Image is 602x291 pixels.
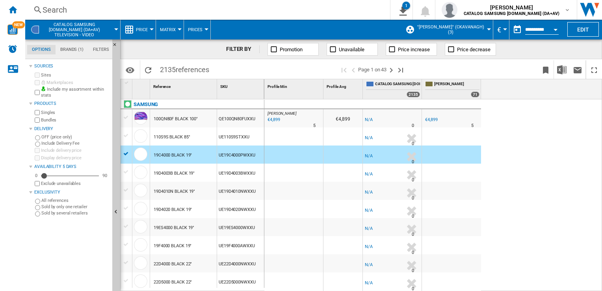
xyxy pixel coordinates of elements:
[339,47,364,52] span: Unavailable
[41,86,46,91] img: mysite-bg-18x18.png
[34,101,109,107] div: Products
[140,60,156,79] button: Reload
[160,20,180,39] button: Matrix
[313,122,316,130] div: Delivery Time : 5 days
[217,164,264,182] div: UE19D4003BWXXU
[386,43,437,56] button: Price increase
[471,91,479,97] div: 71 offers sold by IE HARVEY NORMAN
[41,198,109,203] label: All references
[464,11,559,16] b: CATALOG SAMSUNG [DOMAIN_NAME] (DA+AV)
[124,20,152,39] div: Price
[34,164,109,170] div: Availability 5 Days
[497,20,505,39] button: €
[35,155,40,160] input: Display delivery price
[457,47,491,52] span: Price decrease
[407,91,420,97] div: 2135 offers sold by CATALOG SAMSUNG UK.IE (DA+AV)
[268,84,287,89] span: Profile Min
[412,231,414,239] div: Delivery Time : 0 day
[134,100,158,109] div: Click to filter on that brand
[219,79,264,91] div: SKU Sort None
[365,170,373,178] div: N/A
[365,116,373,124] div: N/A
[327,84,346,89] span: Profile Avg
[412,213,414,220] div: Delivery Time : 0 day
[412,249,414,257] div: Delivery Time : 0 day
[35,205,40,210] input: Sold by only one retailer
[557,65,567,75] img: excel-24x24.png
[43,22,105,37] span: CATALOG SAMSUNG UK.IE (DA+AV):Television - video
[35,118,40,123] input: Bundles
[538,60,554,79] button: Bookmark this report
[154,183,195,201] div: 19D4010N BLACK 19"
[41,181,109,187] label: Exclude unavailables
[154,201,192,219] div: 19D4020 BLACK 19"
[323,109,362,127] div: €4,899
[497,26,501,34] span: €
[41,204,109,210] label: Sold by only one retailer
[41,155,109,161] label: Display delivery price
[586,60,602,79] button: Maximize
[160,27,176,32] span: Matrix
[217,127,264,145] div: UE110S9STXXU
[365,243,373,251] div: N/A
[325,79,362,91] div: Sort None
[266,79,323,91] div: Sort None
[34,189,109,196] div: Exclusivity
[327,43,378,56] button: Unavailable
[358,60,386,79] span: Page 1 on 43
[364,79,422,99] div: CATALOG SAMSUNG [DOMAIN_NAME] (DA+AV) 2135 offers sold by CATALOG SAMSUNG UK.IE (DA+AV)
[217,145,264,164] div: UE19C4000PWXXU
[416,20,489,39] button: "[PERSON_NAME]" (ckavanagh) (3)
[35,88,40,97] input: Include my assortment within stats
[35,181,40,186] input: Display delivery price
[493,20,509,39] md-menu: Currency
[35,199,40,204] input: All references
[152,79,217,91] div: Reference Sort None
[425,117,437,122] div: €4,899
[41,134,109,140] label: OFF (price only)
[424,79,481,99] div: [PERSON_NAME] 71 offers sold by IE HARVEY NORMAN
[217,218,264,236] div: UE19ES4000WXXU
[34,63,109,69] div: Sources
[136,27,148,32] span: Price
[188,27,203,32] span: Prices
[365,279,373,287] div: N/A
[35,142,40,147] input: Include Delivery Fee
[41,117,109,123] label: Bundles
[365,261,373,269] div: N/A
[412,194,414,202] div: Delivery Time : 0 day
[136,20,152,39] button: Price
[396,60,405,79] button: Last page
[154,255,192,273] div: 22D4000 BLACK 22"
[41,140,109,146] label: Include Delivery Fee
[349,60,358,79] button: >Previous page
[217,200,264,218] div: UE19D4020NWXXU
[365,134,373,142] div: N/A
[122,63,138,77] button: Options
[266,79,323,91] div: Profile Min Sort None
[154,110,198,128] div: 100QN80F BLACK 100"
[268,111,297,116] span: [PERSON_NAME]
[365,188,373,196] div: N/A
[402,2,410,9] div: 1
[34,126,109,132] div: Delivery
[154,219,194,237] div: 19ES4000 BLACK 19"
[412,122,414,130] div: Delivery Time : 0 day
[405,20,489,39] div: "[PERSON_NAME]" (ckavanagh) (3)
[134,79,150,91] div: Sort None
[35,80,40,85] input: Marketplaces
[156,60,213,77] span: 2135
[375,81,420,88] span: CATALOG SAMSUNG [DOMAIN_NAME] (DA+AV)
[226,45,260,53] div: FILTER BY
[365,207,373,215] div: N/A
[112,39,122,54] button: Hide
[7,24,18,35] img: wise-card.svg
[41,210,109,216] label: Sold by several retailers
[41,80,109,86] label: Marketplaces
[567,22,599,37] button: Edit
[41,86,109,99] label: Include my assortment within stats
[88,45,114,54] md-tab-item: Filters
[365,152,373,160] div: N/A
[35,135,40,140] input: OFF (price only)
[325,79,362,91] div: Profile Avg Sort None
